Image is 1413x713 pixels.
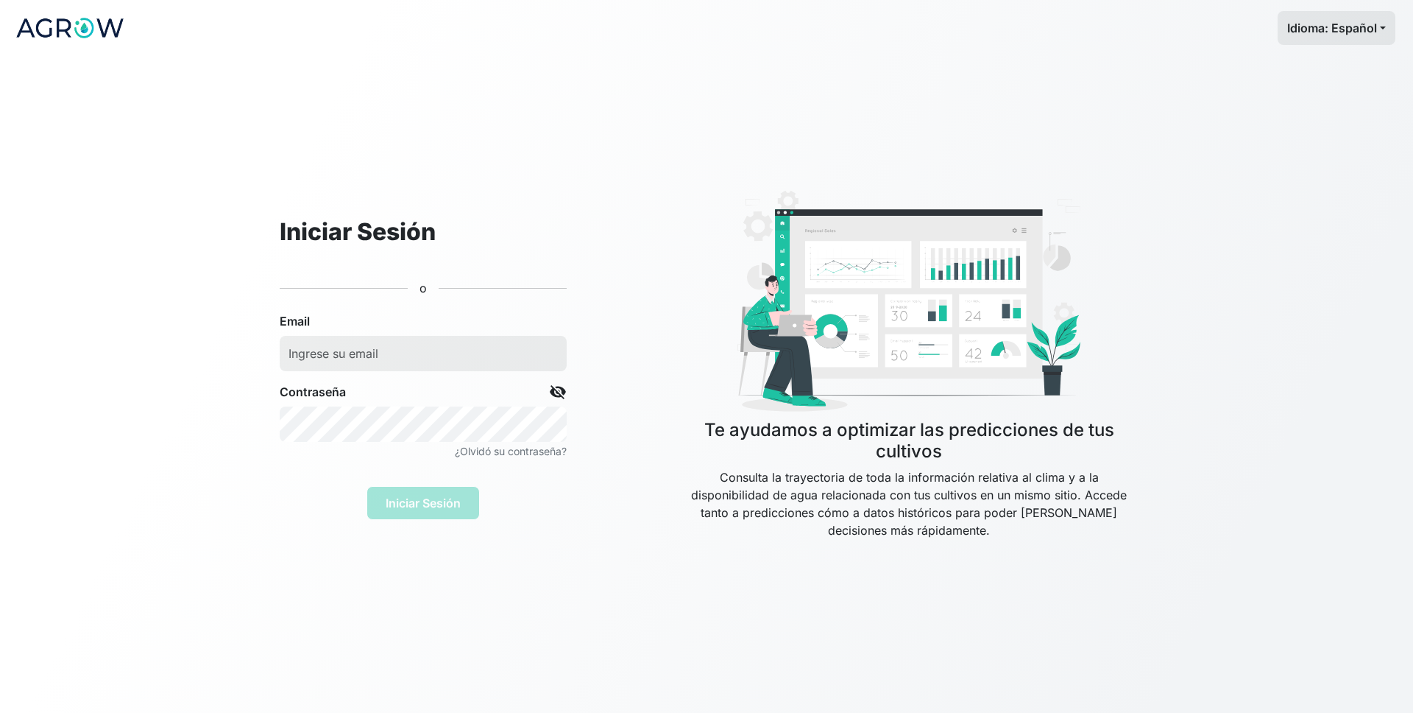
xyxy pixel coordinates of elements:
[455,445,567,457] small: ¿Olvidó su contraseña?
[684,468,1133,575] p: Consulta la trayectoria de toda la información relativa al clima y a la disponibilidad de agua re...
[419,279,427,297] p: o
[549,383,567,401] span: visibility_off
[1278,11,1395,45] button: Idioma: Español
[280,218,567,246] h2: Iniciar Sesión
[280,336,567,371] input: Ingrese su email
[280,312,310,330] label: Email
[280,383,346,401] label: Contraseña
[684,420,1133,463] h4: Te ayudamos a optimizar las predicciones de tus cultivos
[15,10,125,46] img: logo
